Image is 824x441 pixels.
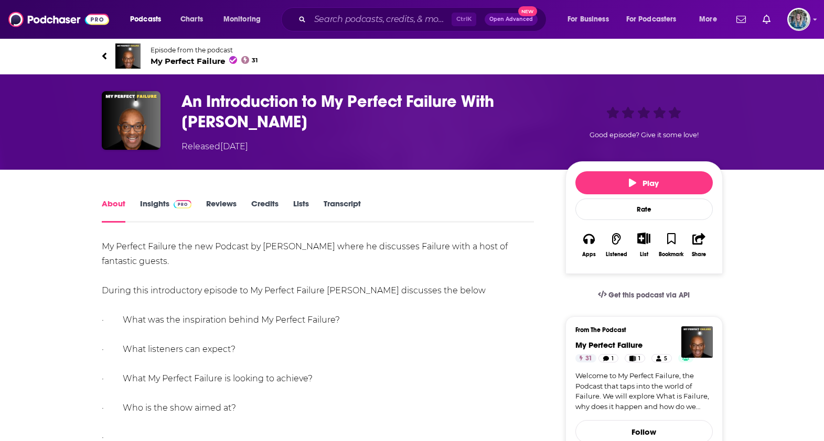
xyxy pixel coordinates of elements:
[758,10,775,28] a: Show notifications dropdown
[102,43,723,69] a: My Perfect FailureEpisode from the podcastMy Perfect Failure31
[102,199,125,223] a: About
[216,11,274,28] button: open menu
[252,58,258,63] span: 31
[575,199,713,220] div: Rate
[115,43,141,69] img: My Perfect Failure
[485,13,538,26] button: Open AdvancedNew
[692,11,730,28] button: open menu
[732,10,750,28] a: Show notifications dropdown
[659,251,683,258] div: Bookmark
[180,12,203,27] span: Charts
[787,8,810,31] button: Show profile menu
[625,354,645,362] a: 1
[575,371,713,412] a: Welcome to My Perfect Failure, the Podcast that taps into the world of Failure. We will explore W...
[489,17,533,22] span: Open Advanced
[582,251,596,258] div: Apps
[575,354,596,362] a: 31
[560,11,622,28] button: open menu
[787,8,810,31] img: User Profile
[206,199,237,223] a: Reviews
[699,12,717,27] span: More
[658,226,685,264] button: Bookmark
[223,12,261,27] span: Monitoring
[692,251,706,258] div: Share
[251,199,279,223] a: Credits
[598,354,618,362] a: 1
[151,56,258,66] span: My Perfect Failure
[787,8,810,31] span: Logged in as EllaDavidson
[664,354,667,364] span: 5
[181,91,549,132] h1: An Introduction to My Perfect Failure With Paul Padmore
[606,251,627,258] div: Listened
[575,226,603,264] button: Apps
[640,251,648,258] div: List
[626,12,677,27] span: For Podcasters
[575,171,713,194] button: Play
[293,199,309,223] a: Lists
[568,12,609,27] span: For Business
[291,7,557,31] div: Search podcasts, credits, & more...
[590,131,699,139] span: Good episode? Give it some love!
[123,11,175,28] button: open menu
[651,354,671,362] a: 5
[612,354,614,364] span: 1
[181,140,248,153] div: Released [DATE]
[151,46,258,54] span: Episode from the podcast
[8,9,109,29] img: Podchaser - Follow, Share and Rate Podcasts
[102,91,160,150] img: An Introduction to My Perfect Failure With Paul Padmore
[174,200,192,208] img: Podchaser Pro
[310,11,452,28] input: Search podcasts, credits, & more...
[174,11,209,28] a: Charts
[619,11,692,28] button: open menu
[629,178,659,188] span: Play
[603,226,630,264] button: Listened
[685,226,712,264] button: Share
[630,226,657,264] div: Show More ButtonList
[575,326,704,334] h3: From The Podcast
[575,340,643,350] a: My Perfect Failure
[633,233,655,244] button: Show More Button
[681,326,713,358] img: My Perfect Failure
[518,6,537,16] span: New
[585,354,592,364] span: 31
[452,13,476,26] span: Ctrl K
[324,199,361,223] a: Transcript
[140,199,192,223] a: InsightsPodchaser Pro
[608,291,690,300] span: Get this podcast via API
[638,354,640,364] span: 1
[590,282,699,308] a: Get this podcast via API
[130,12,161,27] span: Podcasts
